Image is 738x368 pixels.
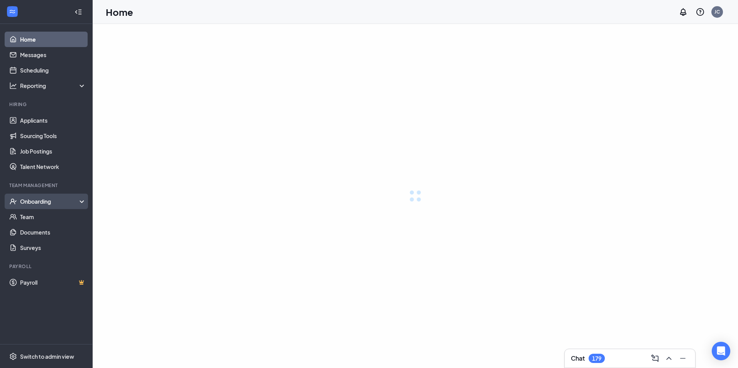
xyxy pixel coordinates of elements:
div: Hiring [9,101,85,108]
a: Documents [20,225,86,240]
h3: Chat [571,354,585,363]
svg: ChevronUp [664,354,674,363]
a: Scheduling [20,62,86,78]
svg: WorkstreamLogo [8,8,16,15]
svg: Minimize [678,354,687,363]
div: Onboarding [20,198,80,205]
div: JC [714,8,720,15]
h1: Home [106,5,133,19]
a: Job Postings [20,143,86,159]
div: Open Intercom Messenger [712,342,730,360]
button: ChevronUp [663,352,675,365]
svg: ComposeMessage [650,354,660,363]
div: Switch to admin view [20,353,74,360]
a: Team [20,209,86,225]
a: Surveys [20,240,86,255]
div: Team Management [9,182,85,189]
a: Talent Network [20,159,86,174]
button: ComposeMessage [649,352,661,365]
svg: Notifications [679,7,688,17]
a: Home [20,32,86,47]
button: Minimize [677,352,689,365]
div: Payroll [9,263,85,270]
div: Reporting [20,82,86,89]
div: 179 [592,355,601,362]
svg: UserCheck [9,198,17,205]
svg: Collapse [74,8,82,16]
a: Sourcing Tools [20,128,86,143]
svg: Settings [9,353,17,360]
a: PayrollCrown [20,275,86,290]
svg: QuestionInfo [696,7,705,17]
a: Messages [20,47,86,62]
svg: Analysis [9,82,17,89]
a: Applicants [20,113,86,128]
